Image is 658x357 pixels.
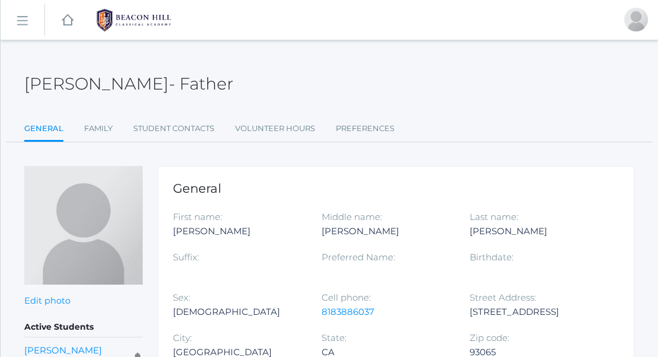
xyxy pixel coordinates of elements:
[322,211,382,222] label: Middle name:
[84,117,113,141] a: Family
[173,332,192,343] label: City:
[173,211,222,222] label: First name:
[173,224,304,238] div: [PERSON_NAME]
[322,292,371,303] label: Cell phone:
[322,332,346,343] label: State:
[470,305,601,319] div: [STREET_ADDRESS]
[24,166,143,285] img: Garrett Crosby
[173,292,190,303] label: Sex:
[470,211,518,222] label: Last name:
[24,317,143,337] h5: Active Students
[24,75,233,93] h2: [PERSON_NAME]
[89,5,178,35] img: BHCALogos-05-308ed15e86a5a0abce9b8dd61676a3503ac9727e845dece92d48e8588c001991.png
[624,8,648,31] div: Sarah Crosby
[173,305,304,319] div: [DEMOGRAPHIC_DATA]
[24,295,70,306] a: Edit photo
[133,117,214,141] a: Student Contacts
[470,332,509,343] label: Zip code:
[322,251,395,263] label: Preferred Name:
[322,224,452,238] div: [PERSON_NAME]
[169,74,233,94] span: - Father
[173,181,619,195] h1: General
[322,306,374,317] a: 8183886037
[470,251,513,263] label: Birthdate:
[173,251,199,263] label: Suffix:
[24,117,63,142] a: General
[235,117,315,141] a: Volunteer Hours
[336,117,394,141] a: Preferences
[470,292,536,303] label: Street Address:
[470,224,601,238] div: [PERSON_NAME]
